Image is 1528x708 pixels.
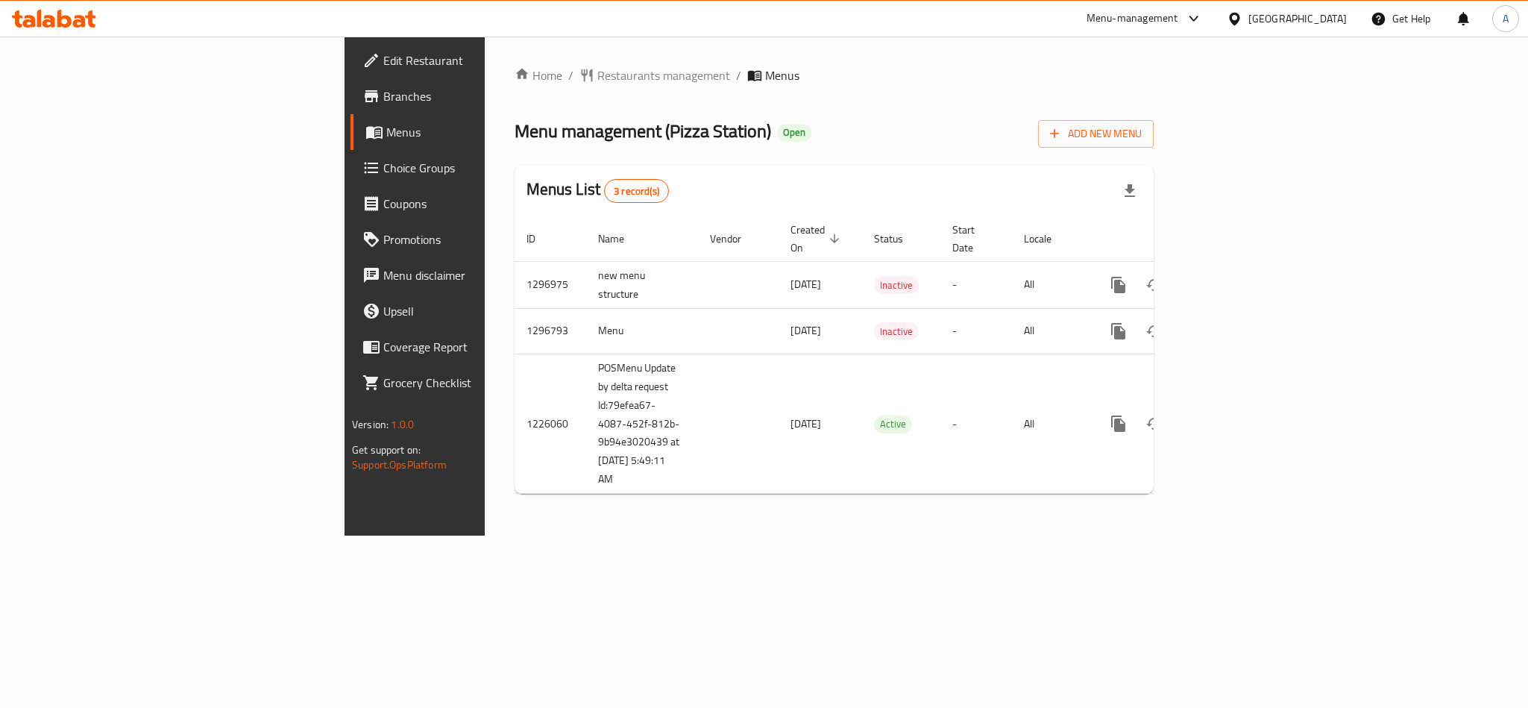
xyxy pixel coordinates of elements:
span: Created On [790,221,844,257]
div: Active [874,416,912,433]
span: Coverage Report [383,338,588,356]
td: new menu structure [586,261,698,308]
span: Menus [386,123,588,141]
span: Upsell [383,302,588,320]
td: All [1012,354,1089,494]
button: more [1101,267,1136,303]
span: Menus [765,66,799,84]
th: Actions [1089,216,1256,262]
div: Total records count [604,179,669,203]
span: ID [526,230,555,248]
td: All [1012,308,1089,354]
span: Add New Menu [1050,125,1142,143]
span: 3 record(s) [605,184,668,198]
a: Edit Restaurant [350,43,600,78]
span: Branches [383,87,588,105]
span: Restaurants management [597,66,730,84]
span: [DATE] [790,321,821,340]
span: Grocery Checklist [383,374,588,392]
div: Export file [1112,173,1148,209]
span: Start Date [952,221,994,257]
td: - [940,308,1012,354]
a: Choice Groups [350,150,600,186]
span: Open [777,126,811,139]
a: Upsell [350,293,600,329]
span: Inactive [874,323,919,340]
td: - [940,261,1012,308]
span: Version: [352,415,389,434]
span: Locale [1024,230,1071,248]
span: Choice Groups [383,159,588,177]
a: Coverage Report [350,329,600,365]
span: Inactive [874,277,919,294]
span: Menu disclaimer [383,266,588,284]
span: 1.0.0 [391,415,414,434]
span: Menu management ( Pizza Station ) [515,114,771,148]
td: POSMenu Update by delta request Id:79efea67-4087-452f-812b-9b94e3020439 at [DATE] 5:49:11 AM [586,354,698,494]
span: Name [598,230,644,248]
a: Support.OpsPlatform [352,455,447,474]
td: - [940,354,1012,494]
span: [DATE] [790,275,821,294]
span: Vendor [710,230,761,248]
span: Get support on: [352,440,421,460]
nav: breadcrumb [515,66,1154,84]
span: Coupons [383,195,588,213]
li: / [736,66,741,84]
button: more [1101,313,1136,349]
a: Branches [350,78,600,114]
div: [GEOGRAPHIC_DATA] [1248,10,1347,27]
a: Coupons [350,186,600,222]
button: Change Status [1136,313,1172,349]
button: more [1101,406,1136,442]
a: Grocery Checklist [350,365,600,401]
span: Edit Restaurant [383,51,588,69]
table: enhanced table [515,216,1256,495]
div: Inactive [874,322,919,340]
a: Promotions [350,222,600,257]
span: Promotions [383,231,588,248]
button: Change Status [1136,406,1172,442]
span: Status [874,230,922,248]
a: Menu disclaimer [350,257,600,293]
a: Menus [350,114,600,150]
button: Change Status [1136,267,1172,303]
a: Restaurants management [579,66,730,84]
td: Menu [586,308,698,354]
button: Add New Menu [1038,120,1154,148]
td: All [1012,261,1089,308]
span: Active [874,416,912,433]
span: A [1503,10,1509,27]
span: [DATE] [790,414,821,433]
div: Menu-management [1087,10,1178,28]
h2: Menus List [526,178,669,203]
div: Open [777,124,811,142]
div: Inactive [874,276,919,294]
